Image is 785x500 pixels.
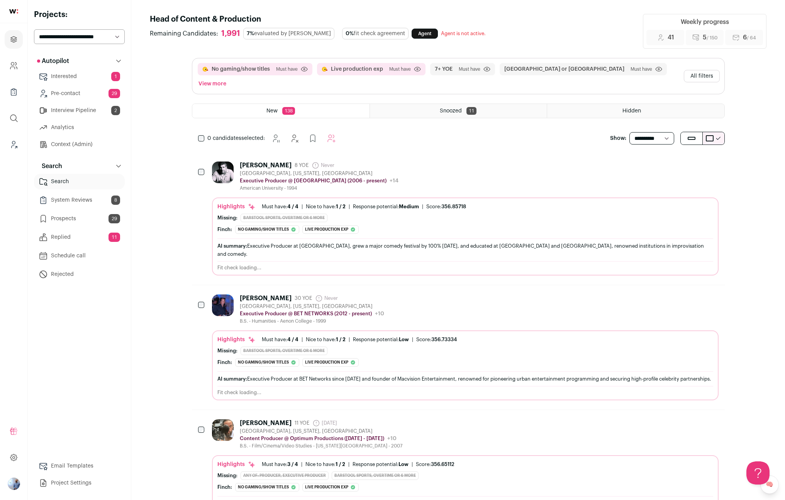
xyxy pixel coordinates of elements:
span: 0% [346,31,354,36]
p: Show: [610,134,626,142]
button: Open dropdown [8,478,20,490]
p: Search [37,162,62,171]
div: Highlights [217,461,256,468]
div: Live production exp [302,358,359,367]
span: 4 / 4 [287,337,298,342]
span: 356.85718 [441,204,466,209]
span: 30 YOE [295,295,312,301]
span: +14 [390,178,398,184]
ul: | | | [262,337,457,343]
a: Agent [412,29,438,39]
iframe: Help Scout Beacon - Open [746,461,770,485]
h1: Head of Content & Production [150,14,490,25]
div: Must have: [262,204,298,210]
a: [PERSON_NAME] 8 YOE Never [GEOGRAPHIC_DATA], [US_STATE], [GEOGRAPHIC_DATA] Executive Producer @ [... [212,162,719,276]
div: Live production exp [302,225,359,234]
p: Autopilot [37,56,69,66]
div: [PERSON_NAME] [240,162,292,169]
a: Company and ATS Settings [5,56,23,75]
span: Hidden [622,108,641,114]
p: Executive Producer @ BET NETWORKS (2012 - present) [240,311,372,317]
span: 41 [668,33,674,42]
div: Must have: [262,337,298,343]
a: Pre-contact29 [34,86,125,101]
ul: | | | [262,204,466,210]
div: [GEOGRAPHIC_DATA], [US_STATE], [GEOGRAPHIC_DATA] [240,428,402,434]
div: Missing: [217,348,237,354]
img: fa18417b6bfedd965c3ed6b6a1f3641cc50f3ad2ca6fe0c2bd808f8f5c01b2ba [212,419,234,441]
span: +10 [375,311,384,316]
p: Content Producer @ Optimum Productions ([DATE] - [DATE]) [240,435,384,442]
span: 29 [109,89,120,98]
img: 7fd626577fd4f5afbdc3d53d79714c1ef129bd1fcc5df93bad76b7a8f76dc2fe [212,294,234,316]
div: Nice to have: [306,337,346,343]
div: Fit check loading... [217,389,713,396]
img: 97332-medium_jpg [8,478,20,490]
button: Live production exp [331,65,383,73]
div: fit check agreement [342,28,409,39]
span: 11 [109,233,120,242]
button: View more [197,78,228,89]
div: Live production exp [302,483,359,491]
span: 1 / 2 [336,462,345,467]
div: Barstool Sports, Overtime or 6 more [332,471,419,480]
div: [GEOGRAPHIC_DATA], [US_STATE], [GEOGRAPHIC_DATA] [240,170,398,177]
a: Replied11 [34,230,125,245]
span: Must have [276,66,298,72]
div: Highlights [217,336,256,344]
button: [GEOGRAPHIC_DATA] or [GEOGRAPHIC_DATA] [504,65,624,73]
span: Never [312,162,334,169]
ul: | | | [262,461,454,468]
button: Hide [287,131,302,146]
span: 5 [703,33,717,42]
a: 🧠 [760,475,779,494]
div: Missing: [217,215,237,221]
div: B.S. - Film/Cinema/Video Studies - [US_STATE][GEOGRAPHIC_DATA] - 2007 [240,443,402,449]
a: System Reviews8 [34,192,125,208]
a: [PERSON_NAME] 30 YOE Never [GEOGRAPHIC_DATA], [US_STATE], [GEOGRAPHIC_DATA] Executive Producer @ ... [212,294,719,400]
span: 1 / 2 [336,204,346,209]
button: No gaming/show titles [212,65,270,73]
a: Projects [5,30,23,49]
span: Snoozed [440,108,462,114]
span: 8 YOE [295,162,309,168]
span: AI summary: [217,243,247,248]
div: Weekly progress [681,17,729,27]
a: Context (Admin) [34,137,125,152]
div: B.S. - Humanities - Aenon College - 1999 [240,318,384,324]
li: Score: [426,204,466,210]
a: Leads (Backoffice) [5,135,23,154]
a: Interview Pipeline2 [34,103,125,118]
span: Must have [459,66,480,72]
button: Add to Prospects [305,131,320,146]
div: [PERSON_NAME] [240,419,292,427]
button: 7+ YOE [435,65,453,73]
span: / 64 [747,36,756,40]
div: evaluated by [PERSON_NAME] [243,28,334,39]
span: Medium [399,204,419,209]
span: AI summary: [217,376,247,381]
span: 0 candidates [207,136,241,141]
span: Agent is not active. [441,31,486,36]
a: Search [34,174,125,189]
span: 7% [247,31,254,36]
div: Nice to have: [306,204,346,210]
div: Response potential: [353,204,419,210]
span: [DATE] [312,419,337,427]
span: / 150 [707,36,717,40]
span: +10 [387,436,397,441]
button: All filters [684,70,720,82]
p: Executive Producer @ [GEOGRAPHIC_DATA] (2006 - present) [240,178,387,184]
span: 11 [466,107,476,115]
div: [GEOGRAPHIC_DATA], [US_STATE], [GEOGRAPHIC_DATA] [240,303,384,310]
div: Finch: [217,226,232,233]
a: Rejected [34,267,125,282]
span: 29 [109,214,120,223]
span: 2 [111,106,120,115]
span: 11 YOE [295,420,309,426]
span: 138 [282,107,295,115]
button: Search [34,158,125,174]
span: 1 / 2 [336,337,346,342]
div: No gaming/show titles [235,358,299,367]
a: Hidden [547,104,724,118]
